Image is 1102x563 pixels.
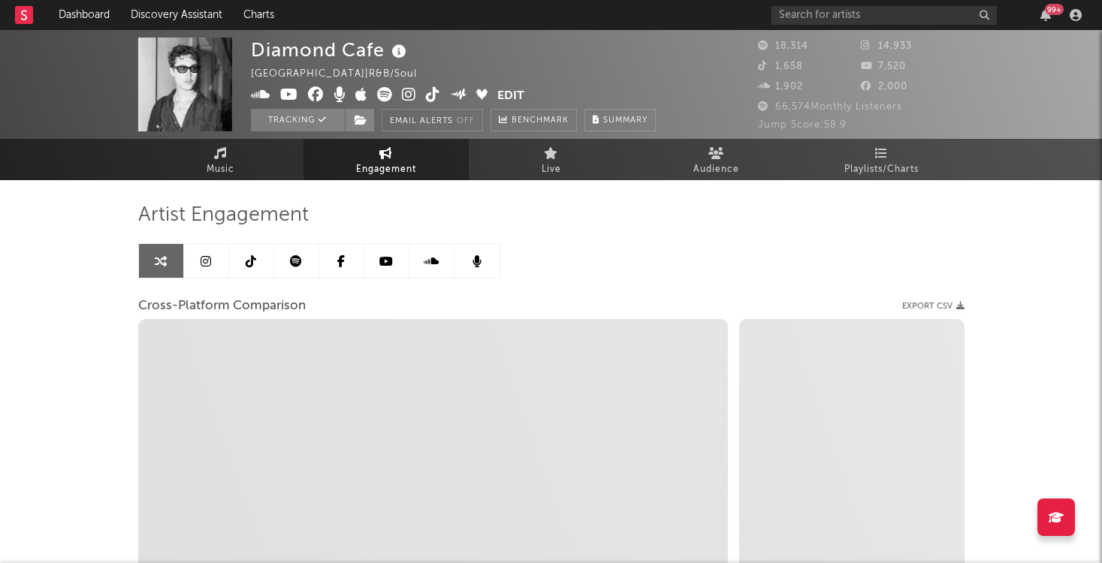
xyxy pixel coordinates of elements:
span: Jump Score: 58.9 [758,120,847,130]
div: 99 + [1045,4,1064,15]
span: 1,658 [758,62,803,71]
button: Summary [584,109,656,131]
span: Benchmark [512,112,569,130]
span: 7,520 [861,62,906,71]
span: Music [207,161,234,179]
div: Diamond Cafe [251,38,410,62]
div: [GEOGRAPHIC_DATA] | R&B/Soul [251,65,434,83]
a: Music [138,139,303,180]
span: Engagement [356,161,416,179]
span: 66,574 Monthly Listeners [758,102,902,112]
span: Playlists/Charts [844,161,919,179]
a: Playlists/Charts [799,139,965,180]
span: Artist Engagement [138,206,309,224]
span: Live [542,161,561,179]
span: 1,902 [758,82,803,92]
span: 2,000 [861,82,907,92]
a: Audience [634,139,799,180]
button: Email AlertsOff [382,109,483,131]
span: Summary [603,116,648,125]
input: Search for artists [771,6,997,25]
button: 99+ [1040,9,1051,21]
a: Engagement [303,139,469,180]
button: Tracking [251,109,345,131]
button: Edit [497,87,524,106]
span: Cross-Platform Comparison [138,297,306,315]
span: 14,933 [861,41,912,51]
span: 18,314 [758,41,808,51]
span: Audience [693,161,739,179]
button: Export CSV [902,302,965,311]
a: Live [469,139,634,180]
em: Off [457,117,475,125]
a: Benchmark [491,109,577,131]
